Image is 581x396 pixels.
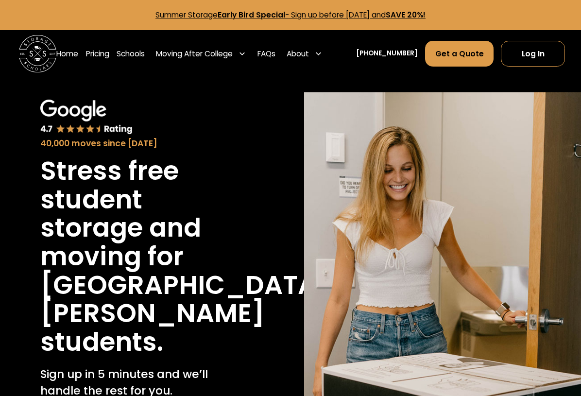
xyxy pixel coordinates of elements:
strong: SAVE 20%! [386,10,426,20]
a: FAQs [257,40,275,67]
img: Google 4.7 star rating [40,100,133,135]
a: Pricing [86,40,109,67]
img: Storage Scholars main logo [19,35,56,72]
h1: Stress free student storage and moving for [40,157,248,271]
a: home [19,35,56,72]
div: Moving After College [156,48,233,59]
a: Log In [501,41,565,66]
div: About [283,40,326,67]
h1: [GEOGRAPHIC_DATA][PERSON_NAME] [40,271,329,328]
a: Home [56,40,78,67]
a: Schools [117,40,145,67]
a: [PHONE_NUMBER] [356,49,418,58]
div: About [287,48,309,59]
a: Summer StorageEarly Bird Special- Sign up before [DATE] andSAVE 20%! [155,10,426,20]
a: Get a Quote [425,41,494,66]
h1: students. [40,328,163,357]
strong: Early Bird Special [218,10,285,20]
div: 40,000 moves since [DATE] [40,137,248,150]
div: Moving After College [153,40,250,67]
